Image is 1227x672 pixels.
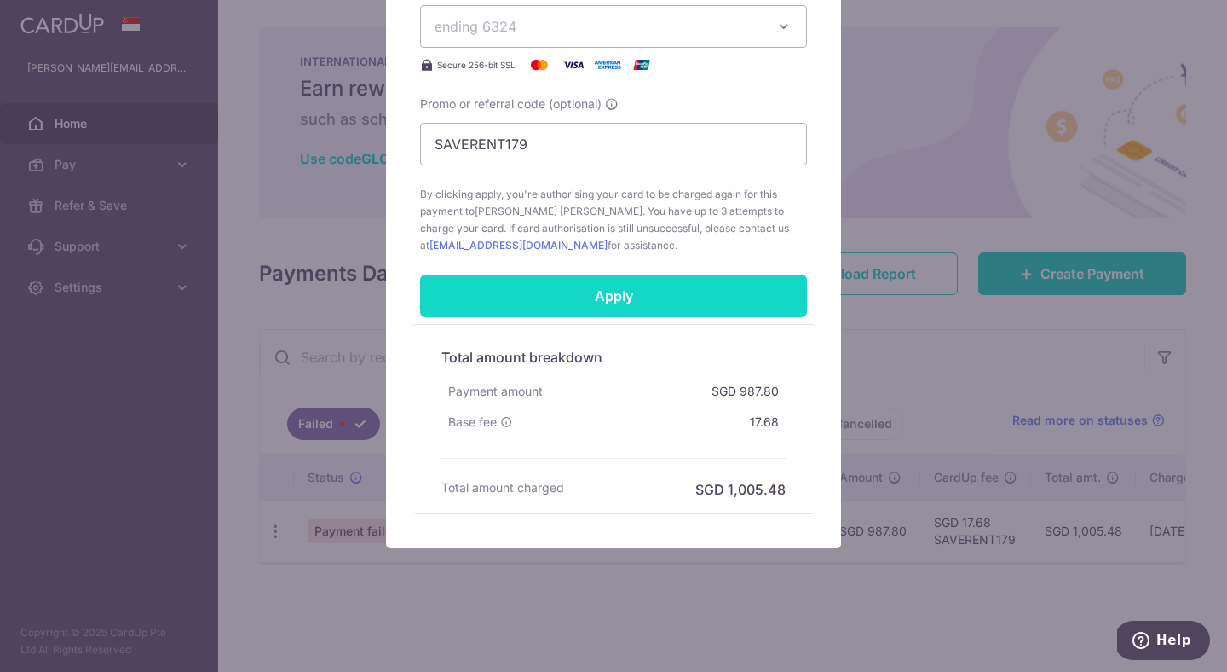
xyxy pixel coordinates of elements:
[441,479,564,496] h6: Total amount charged
[448,414,497,431] span: Base fee
[435,18,516,35] span: ending 6324
[743,407,786,437] div: 17.68
[420,275,807,317] input: Apply
[695,479,786,500] h6: SGD 1,005.48
[420,5,807,48] button: ending 6324
[1117,621,1210,663] iframe: Opens a widget where you can find more information
[625,55,659,75] img: UnionPay
[420,186,807,254] span: By clicking apply, you're authorising your card to be charged again for this payment to . You hav...
[522,55,556,75] img: Mastercard
[437,58,516,72] span: Secure 256-bit SSL
[556,55,590,75] img: Visa
[420,96,602,113] span: Promo or referral code (optional)
[441,376,550,407] div: Payment amount
[705,376,786,407] div: SGD 987.80
[429,239,608,252] a: [EMAIL_ADDRESS][DOMAIN_NAME]
[590,55,625,75] img: American Express
[441,347,786,368] h5: Total amount breakdown
[475,205,642,217] span: [PERSON_NAME] [PERSON_NAME]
